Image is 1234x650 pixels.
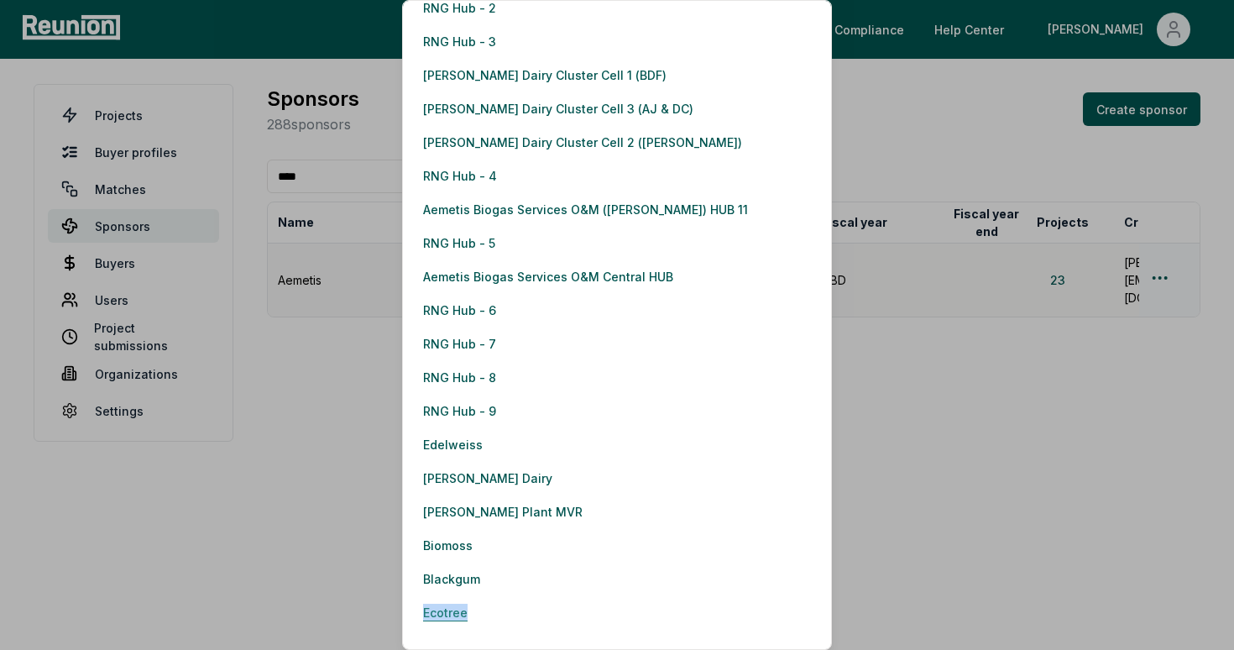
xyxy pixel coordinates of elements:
a: RNG Hub - 9 [423,394,496,427]
a: RNG Hub - 3 [423,24,496,58]
a: [PERSON_NAME] Dairy [423,461,552,495]
a: Biomoss [423,528,473,562]
a: RNG Hub - 7 [423,327,496,360]
a: RNG Hub - 6 [423,293,496,327]
a: [PERSON_NAME] Plant MVR [423,495,583,528]
a: Aemetis Biogas Services O&M Central HUB [423,259,673,293]
a: [PERSON_NAME] Dairy Cluster Cell 3 (AJ & DC) [423,92,693,125]
a: [PERSON_NAME] Dairy Cluster Cell 2 ([PERSON_NAME]) [423,125,742,159]
a: Edelweiss [423,427,483,461]
a: Blackgum [423,562,480,595]
a: RNG Hub - 8 [423,360,496,394]
a: Aemetis Biogas Services O&M ([PERSON_NAME]) HUB 11 [423,192,748,226]
a: RNG Hub - 5 [423,226,495,259]
a: [PERSON_NAME] Dairy Cluster Cell 1 (BDF) [423,58,667,92]
a: RNG Hub - 4 [423,159,497,192]
a: Ecotree [423,595,468,629]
